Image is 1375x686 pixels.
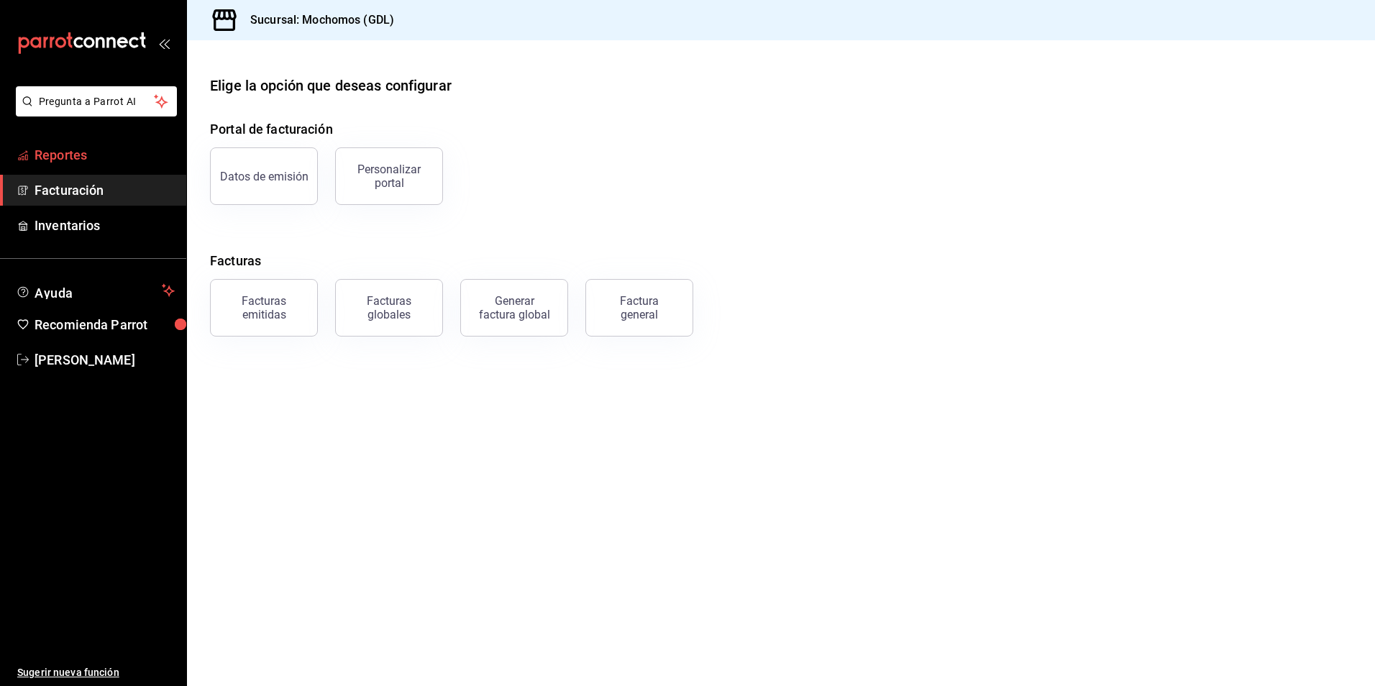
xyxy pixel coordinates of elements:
div: Facturas globales [344,294,434,321]
span: Facturación [35,180,175,200]
span: Recomienda Parrot [35,315,175,334]
button: Facturas emitidas [210,279,318,337]
span: [PERSON_NAME] [35,350,175,370]
h3: Sucursal: Mochomos (GDL) [239,12,394,29]
h4: Portal de facturación [210,119,1352,139]
div: Datos de emisión [220,170,309,183]
div: Facturas emitidas [219,294,309,321]
div: Factura general [603,294,675,321]
button: Personalizar portal [335,147,443,205]
a: Pregunta a Parrot AI [10,104,177,119]
span: Sugerir nueva función [17,665,175,680]
div: Personalizar portal [344,163,434,190]
span: Reportes [35,145,175,165]
button: open_drawer_menu [158,37,170,49]
button: Pregunta a Parrot AI [16,86,177,116]
span: Inventarios [35,216,175,235]
button: Factura general [585,279,693,337]
button: Generar factura global [460,279,568,337]
button: Facturas globales [335,279,443,337]
span: Ayuda [35,282,156,299]
div: Generar factura global [478,294,550,321]
div: Elige la opción que deseas configurar [210,75,452,96]
button: Datos de emisión [210,147,318,205]
h4: Facturas [210,251,1352,270]
span: Pregunta a Parrot AI [39,94,155,109]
